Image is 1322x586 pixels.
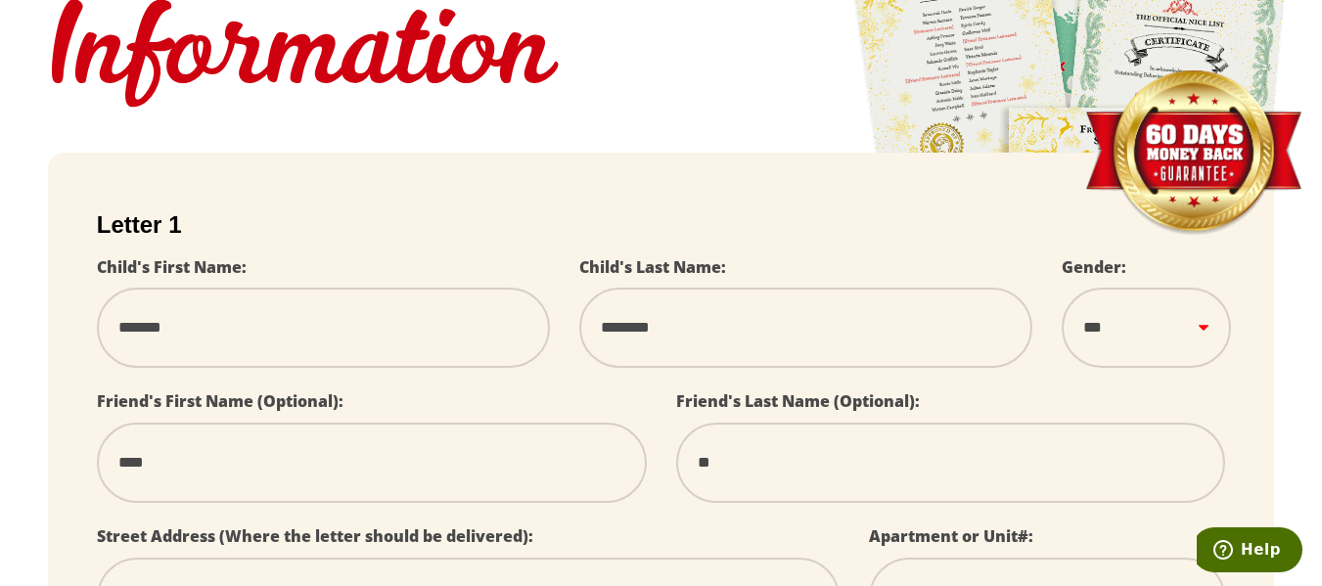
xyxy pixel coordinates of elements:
[97,256,247,278] label: Child's First Name:
[1062,256,1126,278] label: Gender:
[1197,527,1302,576] iframe: Opens a widget where you can find more information
[97,211,1225,239] h2: Letter 1
[1083,69,1303,237] img: Money Back Guarantee
[869,525,1033,547] label: Apartment or Unit#:
[97,390,343,412] label: Friend's First Name (Optional):
[97,525,533,547] label: Street Address (Where the letter should be delivered):
[579,256,726,278] label: Child's Last Name:
[676,390,920,412] label: Friend's Last Name (Optional):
